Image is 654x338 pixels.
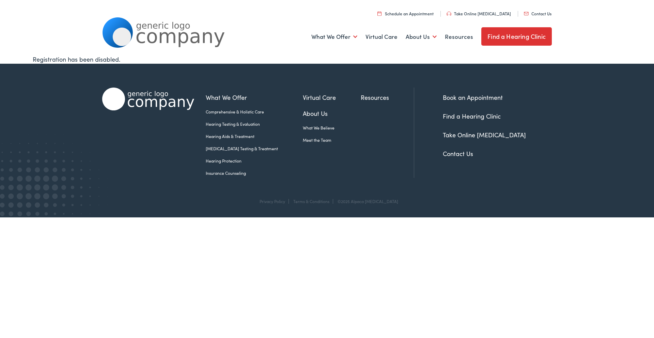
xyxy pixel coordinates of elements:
[365,24,398,49] a: Virtual Care
[206,158,303,164] a: Hearing Protection
[206,170,303,176] a: Insurance Counseling
[293,198,329,204] a: Terms & Conditions
[447,11,511,16] a: Take Online [MEDICAL_DATA]
[206,109,303,115] a: Comprehensive & Holistic Care
[406,24,437,49] a: About Us
[447,12,451,16] img: utility icon
[377,11,434,16] a: Schedule an Appointment
[260,198,285,204] a: Privacy Policy
[303,137,361,143] a: Meet the Team
[102,88,194,110] img: Alpaca Audiology
[361,93,414,102] a: Resources
[311,24,357,49] a: What We Offer
[443,149,473,158] a: Contact Us
[443,112,501,120] a: Find a Hearing Clinic
[524,12,529,15] img: utility icon
[303,109,361,118] a: About Us
[443,93,503,102] a: Book an Appointment
[443,130,526,139] a: Take Online [MEDICAL_DATA]
[481,27,552,46] a: Find a Hearing Clinic
[524,11,551,16] a: Contact Us
[445,24,473,49] a: Resources
[334,199,398,204] div: ©2025 Alpaca [MEDICAL_DATA]
[33,55,621,64] div: Registration has been disabled.
[206,145,303,152] a: [MEDICAL_DATA] Testing & Treatment
[303,93,361,102] a: Virtual Care
[206,133,303,139] a: Hearing Aids & Treatment
[206,93,303,102] a: What We Offer
[303,125,361,131] a: What We Believe
[206,121,303,127] a: Hearing Testing & Evaluation
[377,11,381,16] img: utility icon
